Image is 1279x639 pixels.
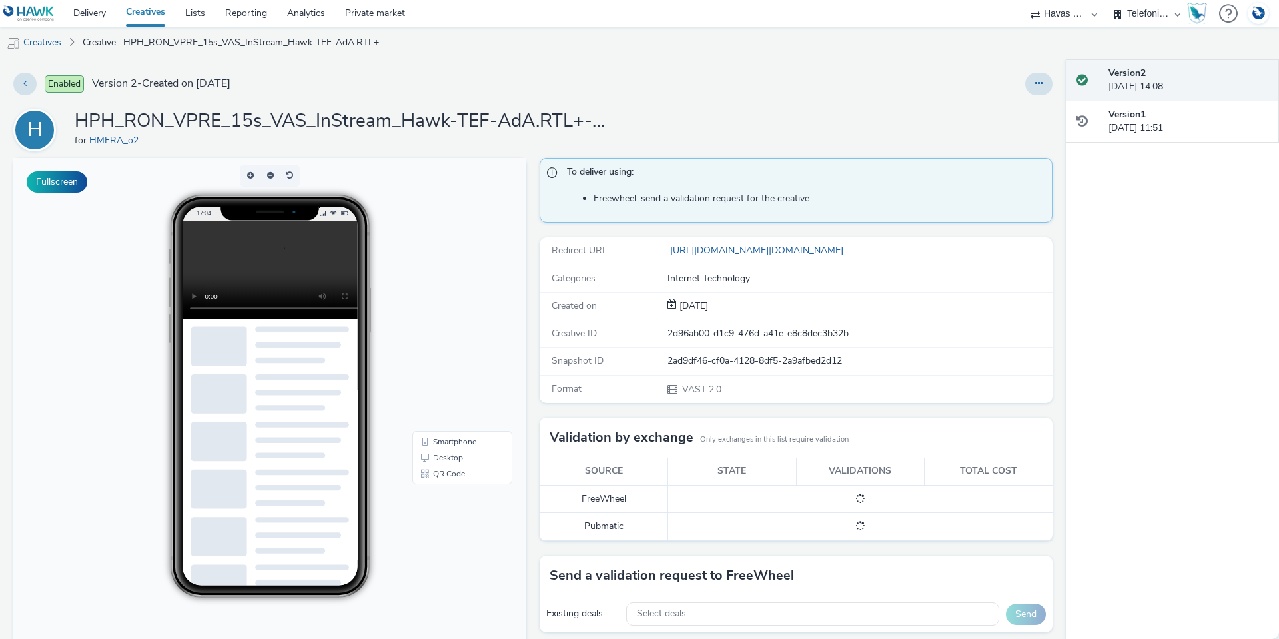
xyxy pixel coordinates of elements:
li: Smartphone [402,276,496,292]
li: QR Code [402,308,496,324]
a: HMFRA_o2 [89,134,144,147]
div: Internet Technology [667,272,1051,285]
a: Creative : HPH_RON_VPRE_15s_VAS_InStream_Hawk-TEF-AdA.RTL+-Multiscreen-nontargeted-Streaming_PO_O... [76,27,396,59]
span: [DATE] [677,299,708,312]
th: Validations [796,458,925,485]
img: Hawk Academy [1187,3,1207,24]
span: 17:04 [183,51,198,59]
td: FreeWheel [540,485,668,512]
th: Total cost [925,458,1053,485]
div: H [27,111,43,149]
div: 2d96ab00-d1c9-476d-a41e-e8c8dec3b32b [667,327,1051,340]
button: Send [1006,604,1046,625]
a: Hawk Academy [1187,3,1212,24]
div: Creation 06 August 2025, 11:51 [677,299,708,313]
a: H [13,123,61,136]
span: for [75,134,89,147]
img: undefined Logo [3,5,55,22]
strong: Version 2 [1108,67,1146,79]
span: Version 2 - Created on [DATE] [92,76,230,91]
span: Creative ID [552,327,597,340]
span: Desktop [420,296,450,304]
img: mobile [7,37,20,50]
li: Desktop [402,292,496,308]
div: [DATE] 11:51 [1108,108,1268,135]
span: To deliver using: [567,165,1039,183]
span: QR Code [420,312,452,320]
span: VAST 2.0 [681,383,721,396]
strong: Version 1 [1108,108,1146,121]
span: Redirect URL [552,244,608,257]
h3: Send a validation request to FreeWheel [550,566,794,586]
th: State [668,458,797,485]
h1: HPH_RON_VPRE_15s_VAS_InStream_Hawk-TEF-AdA.RTL+-Multiscreen-nontargeted-Streaming_PO_O2-AWA-TRADE... [75,109,608,134]
div: [DATE] 14:08 [1108,67,1268,94]
span: Smartphone [420,280,463,288]
div: Existing deals [546,607,620,620]
a: [URL][DOMAIN_NAME][DOMAIN_NAME] [667,244,849,257]
span: Format [552,382,582,395]
td: Pubmatic [540,513,668,540]
li: Freewheel: send a validation request for the creative [594,192,1045,205]
span: Categories [552,272,596,285]
span: Select deals... [637,608,692,620]
span: Created on [552,299,597,312]
h3: Validation by exchange [550,428,693,448]
span: Enabled [45,75,84,93]
th: Source [540,458,668,485]
div: 2ad9df46-cf0a-4128-8df5-2a9afbed2d12 [667,354,1051,368]
img: Account DE [1248,3,1268,25]
small: Only exchanges in this list require validation [700,434,849,445]
button: Fullscreen [27,171,87,193]
span: Snapshot ID [552,354,604,367]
